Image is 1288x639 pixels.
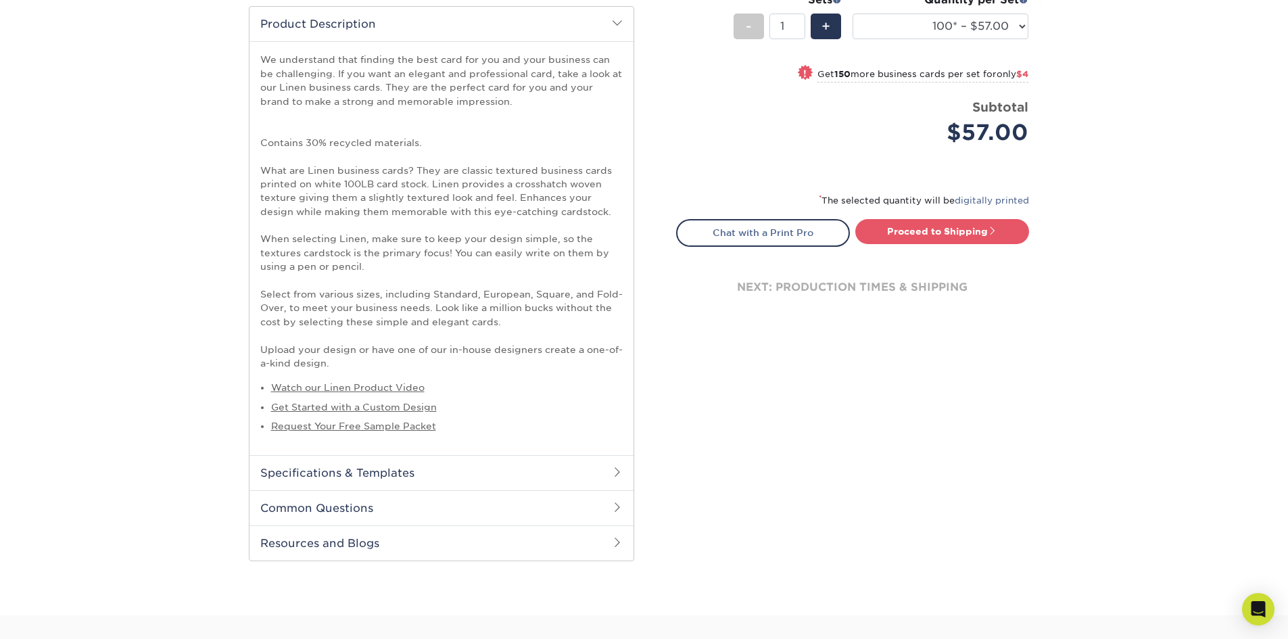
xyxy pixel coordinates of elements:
p: We understand that finding the best card for you and your business can be challenging. If you wan... [260,53,623,370]
a: Proceed to Shipping [855,219,1029,243]
h2: Specifications & Templates [249,455,634,490]
h2: Product Description [249,7,634,41]
a: Chat with a Print Pro [676,219,850,246]
span: - [746,16,752,37]
small: Get more business cards per set for [817,69,1028,82]
span: $4 [1016,69,1028,79]
strong: 150 [834,69,851,79]
span: ! [803,66,807,80]
div: Open Intercom Messenger [1242,593,1274,625]
a: Get Started with a Custom Design [271,402,437,412]
span: + [821,16,830,37]
a: Watch our Linen Product Video [271,382,425,393]
span: only [997,69,1028,79]
a: digitally printed [955,195,1029,206]
strong: Subtotal [972,99,1028,114]
div: next: production times & shipping [676,247,1029,328]
h2: Resources and Blogs [249,525,634,561]
div: $57.00 [863,116,1028,149]
h2: Common Questions [249,490,634,525]
small: The selected quantity will be [819,195,1029,206]
a: Request Your Free Sample Packet [271,421,436,431]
